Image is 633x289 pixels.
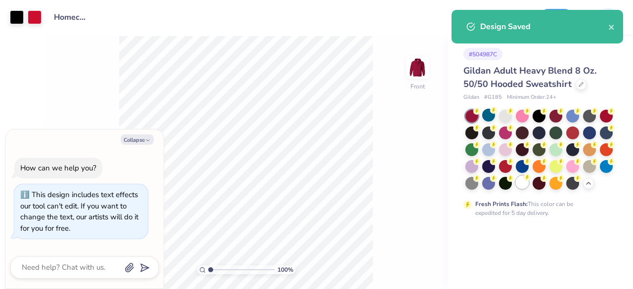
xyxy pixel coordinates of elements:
div: Front [410,82,425,91]
input: Untitled Design [46,7,95,27]
span: Gildan [463,93,479,102]
button: Collapse [121,134,154,145]
strong: Fresh Prints Flash: [475,200,528,208]
div: Design Saved [480,21,608,33]
div: This design includes text effects our tool can't edit. If you want to change the text, our artist... [20,190,138,233]
div: How can we help you? [20,163,96,173]
button: close [608,21,615,33]
span: 100 % [277,265,293,274]
span: Minimum Order: 24 + [507,93,556,102]
div: # 504987C [463,48,502,60]
span: Gildan Adult Heavy Blend 8 Oz. 50/50 Hooded Sweatshirt [463,65,596,90]
img: Front [407,57,427,77]
div: This color can be expedited for 5 day delivery. [475,200,597,217]
span: # G185 [484,93,502,102]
